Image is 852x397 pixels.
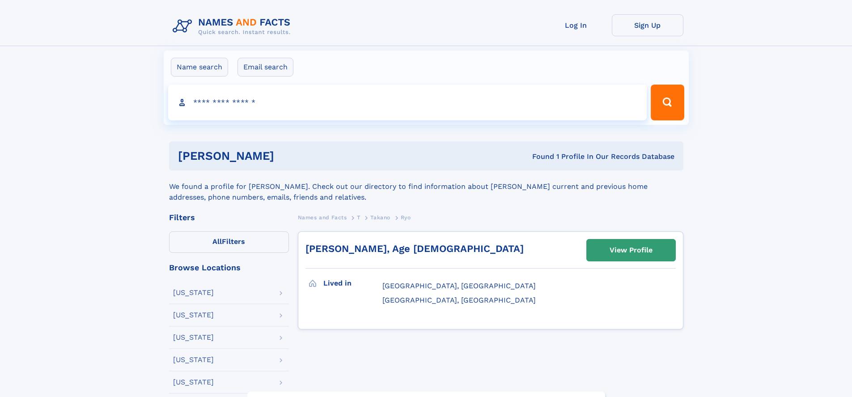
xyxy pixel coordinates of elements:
[169,213,289,222] div: Filters
[173,289,214,296] div: [US_STATE]
[587,239,675,261] a: View Profile
[357,214,360,221] span: T
[173,312,214,319] div: [US_STATE]
[178,150,403,162] h1: [PERSON_NAME]
[370,212,390,223] a: Takano
[168,85,647,120] input: search input
[370,214,390,221] span: Takano
[382,296,536,304] span: [GEOGRAPHIC_DATA], [GEOGRAPHIC_DATA]
[173,356,214,363] div: [US_STATE]
[403,152,674,162] div: Found 1 Profile In Our Records Database
[305,243,524,254] a: [PERSON_NAME], Age [DEMOGRAPHIC_DATA]
[651,85,684,120] button: Search Button
[323,276,382,291] h3: Lived in
[612,14,683,36] a: Sign Up
[610,240,653,260] div: View Profile
[357,212,360,223] a: T
[171,58,228,77] label: Name search
[401,214,411,221] span: Ryo
[169,231,289,253] label: Filters
[169,171,683,203] div: We found a profile for [PERSON_NAME]. Check out our directory to find information about [PERSON_N...
[540,14,612,36] a: Log In
[169,264,289,272] div: Browse Locations
[212,237,222,246] span: All
[173,334,214,341] div: [US_STATE]
[169,14,298,38] img: Logo Names and Facts
[382,282,536,290] span: [GEOGRAPHIC_DATA], [GEOGRAPHIC_DATA]
[298,212,347,223] a: Names and Facts
[237,58,293,77] label: Email search
[173,379,214,386] div: [US_STATE]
